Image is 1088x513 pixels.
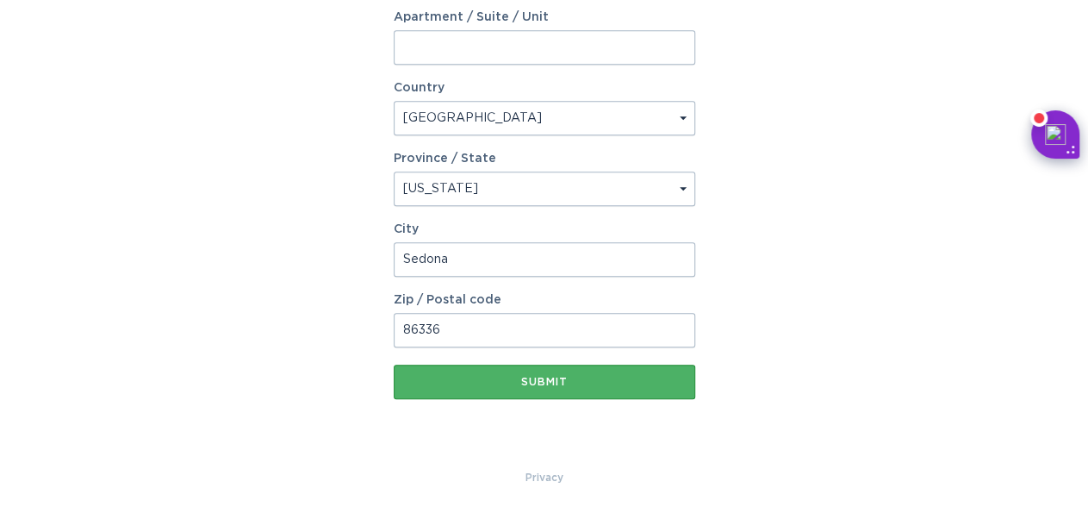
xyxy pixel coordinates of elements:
label: City [394,223,695,235]
label: Province / State [394,153,496,165]
label: Apartment / Suite / Unit [394,11,695,23]
label: Zip / Postal code [394,294,695,306]
label: Country [394,82,445,94]
button: Submit [394,365,695,399]
a: Privacy Policy & Terms of Use [525,468,563,487]
div: Submit [402,377,687,387]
